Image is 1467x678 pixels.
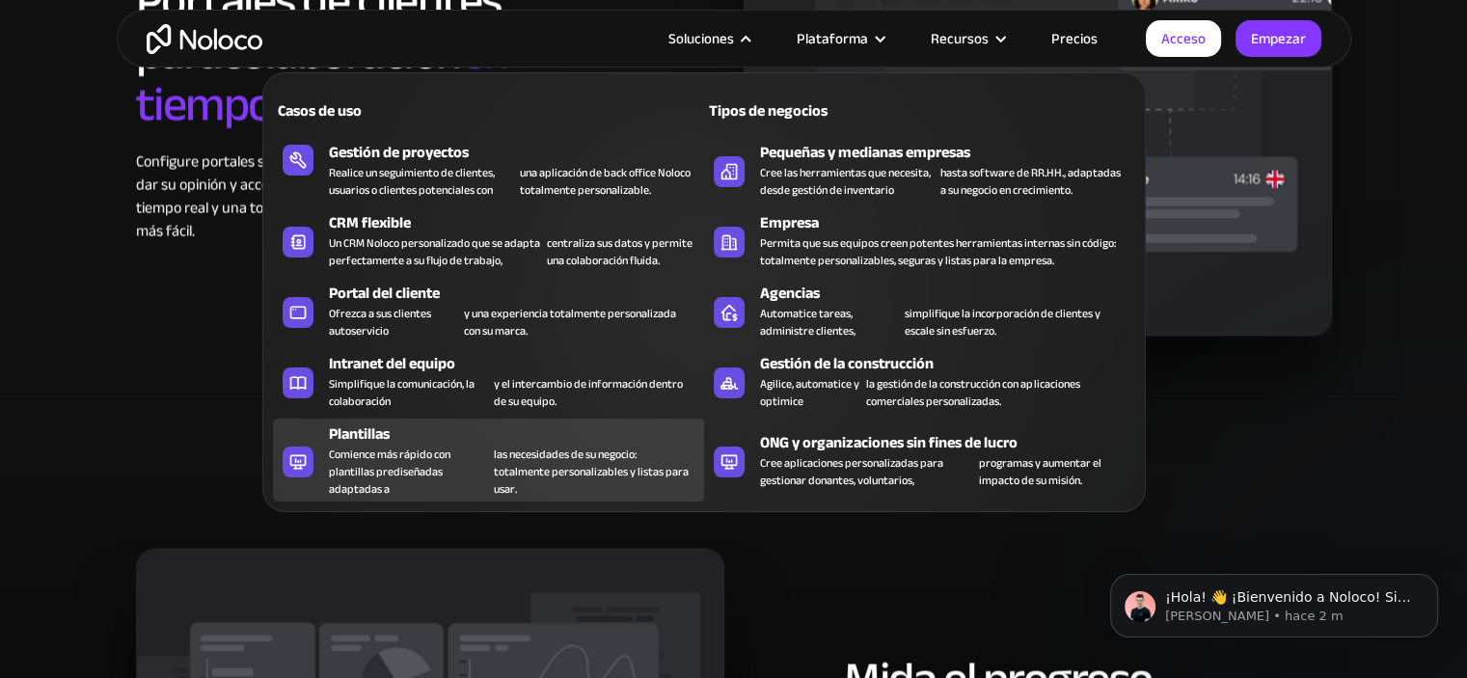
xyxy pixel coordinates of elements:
[273,278,704,343] a: Portal del clienteOfrezca a sus clientes autoservicioy una experiencia totalmente personalizada c...
[704,207,1135,273] a: EmpresaPermita que sus equipos creen potentes herramientas internas sin código: totalmente person...
[493,444,688,500] font: las necesidades de su negocio: totalmente personalizables y listas para usar.
[147,24,262,54] a: hogar
[329,303,431,341] font: Ofrezca a sus clientes autoservicio
[704,419,1135,502] a: ONG y organizaciones sin fines de lucroCree aplicaciones personalizadas para gestionar donantes, ...
[905,303,1100,341] font: simplifique la incorporación de clientes y escale sin esfuerzo.
[329,373,475,412] font: Simplifique la comunicación, la colaboración
[797,25,868,52] font: Plataforma
[329,162,495,201] font: Realice un seguimiento de clientes, usuarios o clientes potenciales con
[760,162,931,201] font: Cree las herramientas que necesita, desde gestión de inventario
[760,428,1018,457] font: ONG y organizaciones sin fines de lucro
[329,349,455,378] font: Intranet del equipo
[760,138,970,167] font: Pequeñas y medianas empresas
[1251,25,1306,52] font: Empezar
[329,208,411,237] font: CRM flexible
[273,137,704,203] a: Gestión de proyectosRealice un seguimiento de clientes, usuarios o clientes potenciales conuna ap...
[1051,25,1098,52] font: Precios
[866,373,1079,412] font: la gestión de la construcción con aplicaciones comerciales personalizadas.
[668,25,734,52] font: Soluciones
[329,420,390,448] font: Plantillas
[136,7,508,149] font: en tiempo real
[519,162,690,201] font: una aplicación de back office Noloco totalmente personalizable.
[1236,20,1321,57] a: Empezar
[940,162,1121,201] font: hasta software de RR.HH., adaptadas a su negocio en crecimiento.
[547,232,693,271] font: centraliza sus datos y permite una colaboración fluida.
[1146,20,1221,57] a: Acceso
[329,444,450,500] font: Comience más rápido con plantillas prediseñadas adaptadas a
[760,232,1117,271] font: Permita que sus equipos creen potentes herramientas internas sin código: totalmente personalizabl...
[1081,533,1467,668] iframe: Mensaje de notificaciones del intercomunicador
[760,208,819,237] font: Empresa
[709,96,828,125] font: Tipos de negocios
[329,138,469,167] font: Gestión de proyectos
[273,419,704,502] a: PlantillasComience más rápido con plantillas prediseñadas adaptadas alas necesidades de su negoci...
[760,452,943,491] font: Cree aplicaciones personalizadas para gestionar donantes, voluntarios,
[329,279,440,308] font: Portal del cliente
[273,348,704,414] a: Intranet del equipoSimplifique la comunicación, la colaboracióny el intercambio de información de...
[907,26,1027,51] div: Recursos
[760,349,934,378] font: Gestión de la construcción
[760,279,820,308] font: Agencias
[1161,25,1206,52] font: Acceso
[760,373,859,412] font: Agilice, automatice y optimice
[704,348,1135,414] a: Gestión de la construcciónAgilice, automatice y optimicela gestión de la construcción con aplicac...
[273,207,704,273] a: CRM flexibleUn CRM Noloco personalizado que se adapta perfectamente a su flujo de trabajo,central...
[704,88,1135,132] a: Tipos de negocios
[136,147,618,245] font: Configure portales seguros para clientes donde puedan ver actualizaciones, dar su opinión y acced...
[494,373,683,412] font: y el intercambio de información dentro de su equipo.
[464,303,676,341] font: y una experiencia totalmente personalizada con su marca.
[329,232,540,271] font: Un CRM Noloco personalizado que se adapta perfectamente a su flujo de trabajo,
[773,26,907,51] div: Plataforma
[704,137,1135,203] a: Pequeñas y medianas empresasCree las herramientas que necesita, desde gestión de inventariohasta ...
[278,96,362,125] font: Casos de uso
[1027,26,1122,51] a: Precios
[644,26,773,51] div: Soluciones
[273,88,704,132] a: Casos de uso
[704,278,1135,343] a: AgenciasAutomatice tareas, administre clientes,simplifique la incorporación de clientes y escale ...
[978,452,1100,491] font: programas y aumentar el impacto de su misión.
[760,303,856,341] font: Automatice tareas, administre clientes,
[262,45,1146,512] nav: Soluciones
[931,25,989,52] font: Recursos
